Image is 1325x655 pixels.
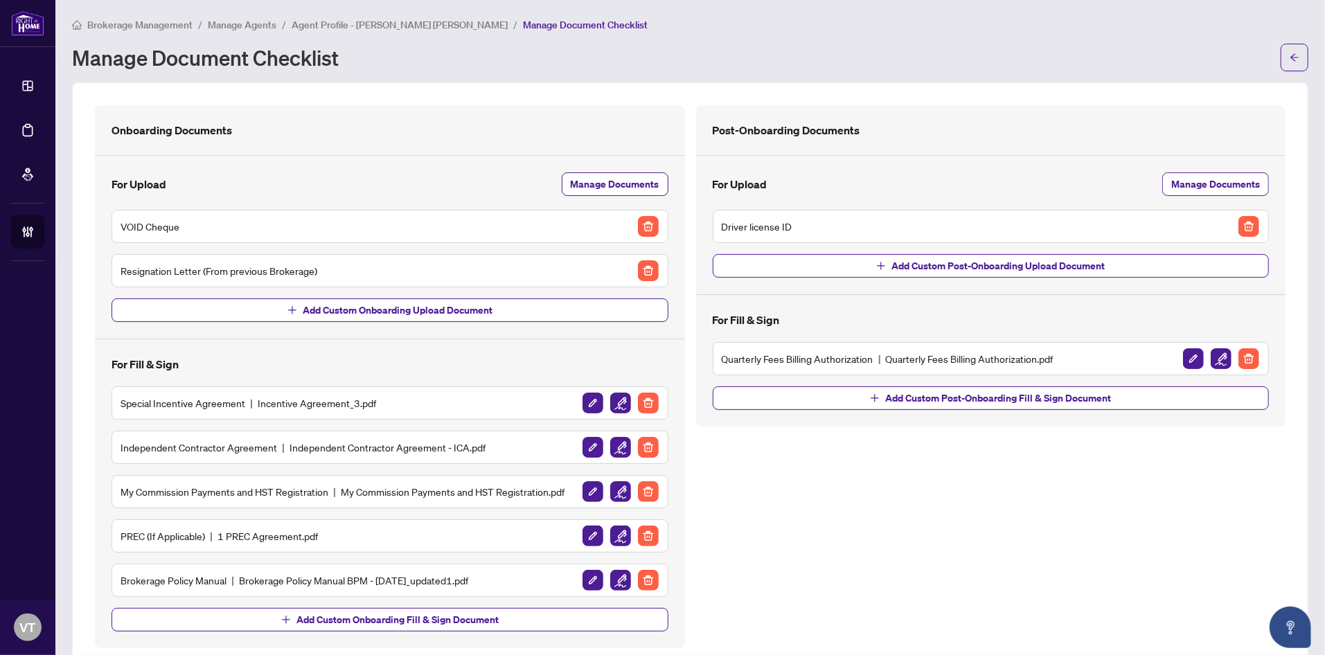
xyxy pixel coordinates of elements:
h5: Quarterly Fees Billing Authorization Quarterly Fees Billing Authorization.pdf [722,351,1053,366]
img: Delete [638,216,659,237]
button: Add Custom Onboarding Upload Document [112,298,668,322]
img: Icon [583,481,603,502]
button: Delete [1238,348,1260,370]
img: Delete [638,393,659,413]
span: Manage Document Checklist [523,19,648,31]
span: Brokerage Management [87,19,193,31]
span: Add Custom Onboarding Upload Document [303,299,492,321]
img: Delete [638,481,659,502]
button: Add Custom Onboarding Fill & Sign Document [112,608,668,631]
h1: Manage Document Checklist [72,46,339,69]
img: Setup/Edit Fields [610,393,631,413]
h4: Post-Onboarding Documents [713,122,860,138]
span: Add Custom Post-Onboarding Fill & Sign Document [885,387,1111,409]
button: Add Custom Post-Onboarding Upload Document [713,254,1270,278]
h5: My Commission Payments and HST Registration My Commission Payments and HST Registration.pdf [121,484,564,499]
span: plus [287,305,297,315]
span: VT [20,618,36,637]
img: Setup/Edit Fields [610,437,631,458]
img: Delete [638,570,659,591]
button: Delete [637,436,659,458]
span: plus [281,615,291,625]
button: Delete [637,569,659,591]
button: Delete [1238,215,1260,237]
button: Icon [582,481,604,503]
span: plus [870,393,880,403]
li: / [198,17,202,33]
span: Manage Documents [1171,173,1260,195]
span: home [72,20,82,30]
button: Delete [637,392,659,414]
img: Setup/Edit Fields [1211,348,1231,369]
span: Add Custom Post-Onboarding Upload Document [891,255,1105,277]
li: / [513,17,517,33]
h5: Special Incentive Agreement Incentive Agreement_3.pdf [121,395,376,411]
h5: VOID Cheque [121,219,179,234]
button: Add Custom Post-Onboarding Fill & Sign Document [713,386,1270,410]
span: arrow-left [1290,53,1299,62]
img: Setup/Edit Fields [610,570,631,591]
button: Icon [582,436,604,458]
img: Icon [583,437,603,458]
button: Setup/Edit Fields [1210,348,1232,370]
li: / [282,17,286,33]
button: Delete [637,215,659,237]
button: Setup/Edit Fields [610,436,632,458]
button: Icon [582,569,604,591]
img: Delete [638,437,659,458]
span: Manage Documents [571,173,659,195]
h4: Onboarding Documents [112,122,232,138]
button: Delete [637,260,659,282]
button: Icon [582,392,604,414]
button: Setup/Edit Fields [610,481,632,503]
img: Icon [583,526,603,546]
h5: Independent Contractor Agreement Independent Contractor Agreement - ICA.pdf [121,440,486,455]
h4: For Upload [112,176,166,192]
span: Manage Agents [208,19,276,31]
button: Delete [637,525,659,547]
button: Open asap [1270,607,1311,648]
span: Agent Profile - [PERSON_NAME] [PERSON_NAME] [292,19,508,31]
img: logo [11,10,44,36]
img: Icon [1183,348,1204,369]
img: Delete [638,526,659,546]
button: Manage Documents [562,172,668,196]
button: Delete [637,481,659,503]
img: Icon [583,393,603,413]
img: Setup/Edit Fields [610,526,631,546]
span: plus [876,261,886,271]
button: Icon [1182,348,1204,370]
h5: Resignation Letter (From previous Brokerage) [121,263,317,278]
button: Setup/Edit Fields [610,569,632,591]
button: Manage Documents [1162,172,1269,196]
img: Setup/Edit Fields [610,481,631,502]
h5: Brokerage Policy Manual Brokerage Policy Manual BPM - [DATE]_updated1.pdf [121,573,468,588]
button: Setup/Edit Fields [610,525,632,547]
h4: For Upload [713,176,767,192]
h4: For Fill & Sign [713,312,780,328]
h5: Driver license ID [722,219,792,234]
img: Icon [583,570,603,591]
span: Add Custom Onboarding Fill & Sign Document [296,609,499,631]
img: Delete [638,260,659,281]
h4: For Fill & Sign [112,356,179,373]
button: Icon [582,525,604,547]
button: Setup/Edit Fields [610,392,632,414]
img: Delete [1238,348,1259,369]
img: Delete [1238,216,1259,237]
h5: PREC (If Applicable) 1 PREC Agreement.pdf [121,528,318,544]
